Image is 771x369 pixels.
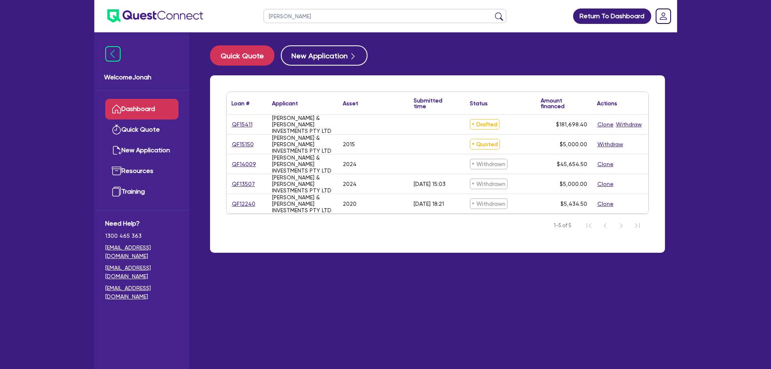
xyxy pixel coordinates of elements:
a: Quick Quote [105,119,178,140]
a: Resources [105,161,178,181]
img: icon-menu-close [105,46,121,62]
input: Search by name, application ID or mobile number... [263,9,506,23]
div: 2024 [343,161,357,167]
button: Next Page [613,218,629,234]
button: Last Page [629,218,646,234]
button: Clone [597,160,614,169]
span: Withdrawn [470,159,508,169]
span: Quoted [470,139,500,149]
button: Previous Page [597,218,613,234]
img: quest-connect-logo-blue [107,9,203,23]
span: $5,434.50 [561,200,587,207]
span: $181,698.40 [556,121,587,128]
div: 2024 [343,181,357,187]
div: Loan # [232,100,249,106]
div: [DATE] 15:03 [414,181,446,187]
a: [EMAIL_ADDRESS][DOMAIN_NAME] [105,264,178,281]
span: Withdrawn [470,179,508,189]
div: [PERSON_NAME] & [PERSON_NAME] INVESTMENTS PTY LTD [272,134,333,154]
a: Training [105,181,178,202]
a: QF13507 [232,179,255,189]
a: [EMAIL_ADDRESS][DOMAIN_NAME] [105,284,178,301]
div: [PERSON_NAME] & [PERSON_NAME] INVESTMENTS PTY LTD [272,115,333,134]
span: Drafted [470,119,499,130]
button: Clone [597,120,614,129]
img: quick-quote [112,125,121,134]
span: $5,000.00 [560,181,587,187]
button: Withdraw [597,140,624,149]
div: Submitted time [414,98,453,109]
a: QF15411 [232,120,253,129]
button: First Page [581,218,597,234]
div: [DATE] 18:21 [414,200,444,207]
a: [EMAIL_ADDRESS][DOMAIN_NAME] [105,243,178,260]
img: training [112,187,121,196]
span: Need Help? [105,219,178,228]
div: Amount financed [541,98,587,109]
div: Status [470,100,488,106]
button: Withdraw [616,120,642,129]
div: [PERSON_NAME] & [PERSON_NAME] INVESTMENTS PTY LTD [272,194,333,213]
a: QF12240 [232,199,256,209]
div: 2015 [343,141,355,147]
img: new-application [112,145,121,155]
button: New Application [281,45,367,66]
a: Dashboard [105,99,178,119]
a: Quick Quote [210,45,281,66]
div: 2020 [343,200,357,207]
a: QF14009 [232,160,257,169]
span: 1300 465 363 [105,232,178,240]
span: Welcome Jonah [104,73,180,82]
span: 1-5 of 5 [554,222,571,230]
div: [PERSON_NAME] & [PERSON_NAME] INVESTMENTS PTY LTD [272,154,333,174]
button: Quick Quote [210,45,274,66]
a: New Application [105,140,178,161]
a: QF15150 [232,140,254,149]
div: Applicant [272,100,298,106]
button: Clone [597,179,614,189]
div: [PERSON_NAME] & [PERSON_NAME] INVESTMENTS PTY LTD [272,174,333,194]
span: Withdrawn [470,198,508,209]
button: Clone [597,199,614,209]
div: Asset [343,100,358,106]
img: resources [112,166,121,176]
a: Dropdown toggle [653,6,674,27]
span: $45,654.50 [557,161,587,167]
span: $5,000.00 [560,141,587,147]
a: Return To Dashboard [573,9,651,24]
div: Actions [597,100,617,106]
